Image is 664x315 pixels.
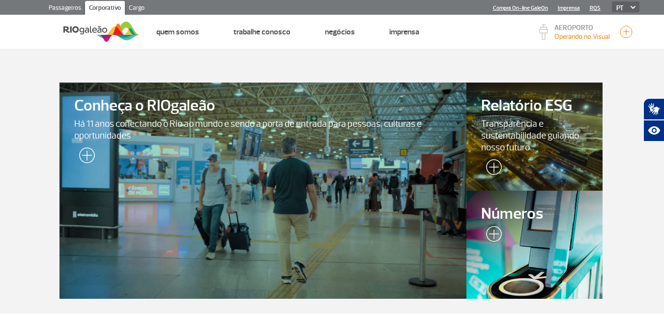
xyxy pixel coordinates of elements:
[233,27,290,37] a: Trabalhe Conosco
[554,25,610,31] p: AEROPORTO
[156,27,199,37] a: Quem Somos
[481,118,587,153] span: Transparência e sustentabilidade guiando nosso futuro
[590,5,601,11] a: RQS
[74,147,95,167] img: leia-mais
[74,118,452,142] span: Há 11 anos conectando o Rio ao mundo e sendo a porta de entrada para pessoas, culturas e oportuni...
[125,1,148,17] a: Cargo
[466,191,602,299] a: Números
[481,159,502,179] img: leia-mais
[493,5,548,11] a: Compra On-line GaleOn
[389,27,419,37] a: Imprensa
[325,27,355,37] a: Negócios
[643,98,664,120] button: Abrir tradutor de língua de sinais.
[643,120,664,142] button: Abrir recursos assistivos.
[643,98,664,142] div: Plugin de acessibilidade da Hand Talk.
[554,31,610,42] p: Visibilidade de 8000m
[59,83,467,299] a: Conheça o RIOgaleãoHá 11 anos conectando o Rio ao mundo e sendo a porta de entrada para pessoas, ...
[558,5,580,11] a: Imprensa
[74,97,452,115] span: Conheça o RIOgaleão
[481,97,587,115] span: Relatório ESG
[466,83,602,191] a: Relatório ESGTransparência e sustentabilidade guiando nosso futuro
[481,205,587,223] span: Números
[481,226,502,246] img: leia-mais
[45,1,85,17] a: Passageiros
[85,1,125,17] a: Corporativo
